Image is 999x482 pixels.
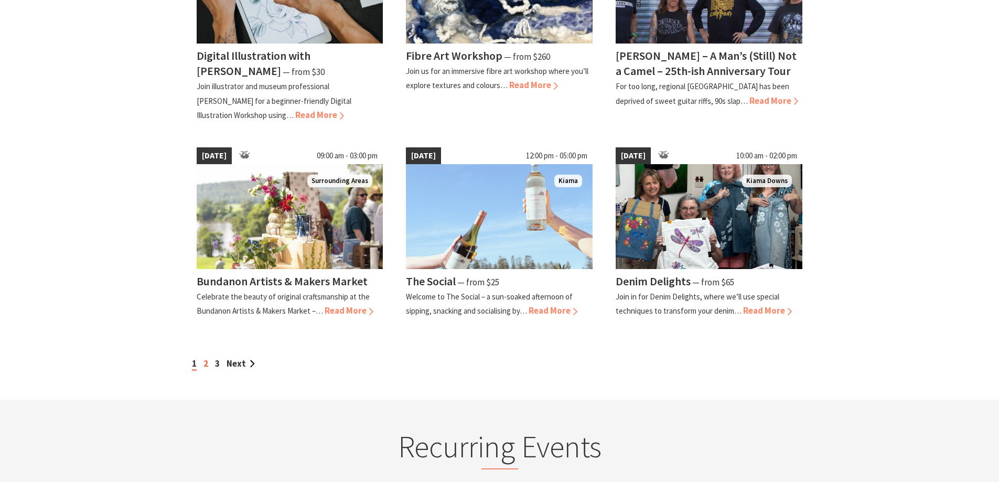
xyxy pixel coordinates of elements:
[203,358,208,369] a: 2
[616,48,797,78] h4: [PERSON_NAME] – A Man’s (Still) Not a Camel – 25th-ish Anniversary Tour
[743,305,792,316] span: Read More
[749,95,798,106] span: Read More
[406,147,593,318] a: [DATE] 12:00 pm - 05:00 pm The Social Kiama The Social ⁠— from $25 Welcome to The Social – a sun-...
[692,276,734,288] span: ⁠— from $65
[406,274,456,288] h4: The Social
[554,175,582,188] span: Kiama
[616,274,691,288] h4: Denim Delights
[406,147,441,164] span: [DATE]
[197,164,383,269] img: A seleciton of ceramic goods are placed on a table outdoor with river views behind
[197,292,370,316] p: Celebrate the beauty of original craftsmanship at the Bundanon Artists & Makers Market –…
[529,305,577,316] span: Read More
[227,358,255,369] a: Next
[294,429,705,469] h2: Recurring Events
[616,81,789,105] p: For too long, regional [GEOGRAPHIC_DATA] has been deprived of sweet guitar riffs, 90s slap…
[504,51,550,62] span: ⁠— from $260
[197,147,383,318] a: [DATE] 09:00 am - 03:00 pm A seleciton of ceramic goods are placed on a table outdoor with river ...
[406,164,593,269] img: The Social
[616,147,802,318] a: [DATE] 10:00 am - 02:00 pm group holding up their denim paintings Kiama Downs Denim Delights ⁠— f...
[742,175,792,188] span: Kiama Downs
[406,66,588,90] p: Join us for an immersive fibre art workshop where you’ll explore textures and colours…
[406,48,502,63] h4: Fibre Art Workshop
[311,147,383,164] span: 09:00 am - 03:00 pm
[197,48,310,78] h4: Digital Illustration with [PERSON_NAME]
[197,81,351,120] p: Join illustrator and museum professional [PERSON_NAME] for a beginner-friendly Digital Illustrati...
[325,305,373,316] span: Read More
[307,175,372,188] span: Surrounding Areas
[457,276,499,288] span: ⁠— from $25
[731,147,802,164] span: 10:00 am - 02:00 pm
[197,274,368,288] h4: Bundanon Artists & Makers Market
[283,66,325,78] span: ⁠— from $30
[197,147,232,164] span: [DATE]
[616,164,802,269] img: group holding up their denim paintings
[616,147,651,164] span: [DATE]
[509,79,558,91] span: Read More
[521,147,593,164] span: 12:00 pm - 05:00 pm
[215,358,220,369] a: 3
[616,292,779,316] p: Join in for Denim Delights, where we’ll use special techniques to transform your denim…
[406,292,573,316] p: Welcome to The Social – a sun-soaked afternoon of sipping, snacking and socialising by…
[192,358,197,371] span: 1
[295,109,344,121] span: Read More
